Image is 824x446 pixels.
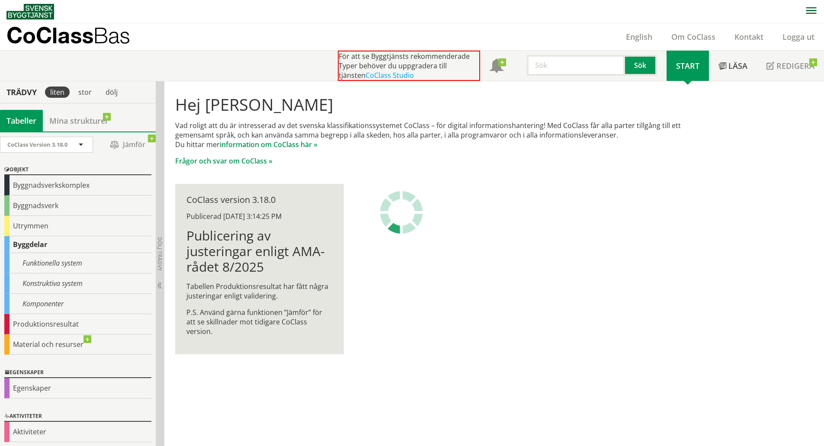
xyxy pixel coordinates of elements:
[43,110,115,132] a: Mina strukturer
[100,87,123,98] div: dölj
[728,61,747,71] span: Läsa
[380,191,423,234] img: Laddar
[4,216,151,236] div: Utrymmen
[102,137,154,152] span: Jämför
[709,51,757,81] a: Läsa
[93,22,130,48] span: Bas
[186,282,332,301] p: Tabellen Produktionsresultat har fått några justeringar enligt validering.
[186,228,332,275] h1: Publicering av justeringar enligt AMA-rådet 8/2025
[527,55,625,76] input: Sök
[156,237,164,271] span: Dölj trädvy
[4,165,151,175] div: Objekt
[4,378,151,398] div: Egenskaper
[4,294,151,314] div: Komponenter
[490,60,503,74] span: Notifikationer
[4,196,151,216] div: Byggnadsverk
[186,212,332,221] div: Publicerad [DATE] 3:14:25 PM
[4,368,151,378] div: Egenskaper
[175,156,273,166] a: Frågor och svar om CoClass »
[4,334,151,355] div: Material och resurser
[338,51,480,81] div: För att se Byggtjänsts rekommenderade Typer behöver du uppgradera till tjänsten
[45,87,70,98] div: liten
[757,51,824,81] a: Redigera
[773,32,824,42] a: Logga ut
[4,411,151,422] div: Aktiviteter
[175,121,707,149] p: Vad roligt att du är intresserad av det svenska klassifikationssystemet CoClass – för digital inf...
[366,71,414,80] a: CoClass Studio
[4,253,151,273] div: Funktionella system
[6,30,130,40] p: CoClass
[4,422,151,442] div: Aktiviteter
[73,87,97,98] div: stor
[6,23,149,50] a: CoClassBas
[616,32,662,42] a: English
[4,314,151,334] div: Produktionsresultat
[776,61,814,71] span: Redigera
[6,4,54,19] img: Svensk Byggtjänst
[2,87,42,97] div: Trädvy
[7,141,67,148] span: CoClass Version 3.18.0
[4,236,151,253] div: Byggdelar
[186,308,332,336] p: P.S. Använd gärna funktionen ”Jämför” för att se skillnader mot tidigare CoClass version.
[662,32,725,42] a: Om CoClass
[220,140,317,149] a: information om CoClass här »
[625,55,657,76] button: Sök
[186,195,332,205] div: CoClass version 3.18.0
[4,273,151,294] div: Konstruktiva system
[676,61,699,71] span: Start
[4,175,151,196] div: Byggnadsverkskomplex
[175,95,707,114] h1: Hej [PERSON_NAME]
[725,32,773,42] a: Kontakt
[667,51,709,81] a: Start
